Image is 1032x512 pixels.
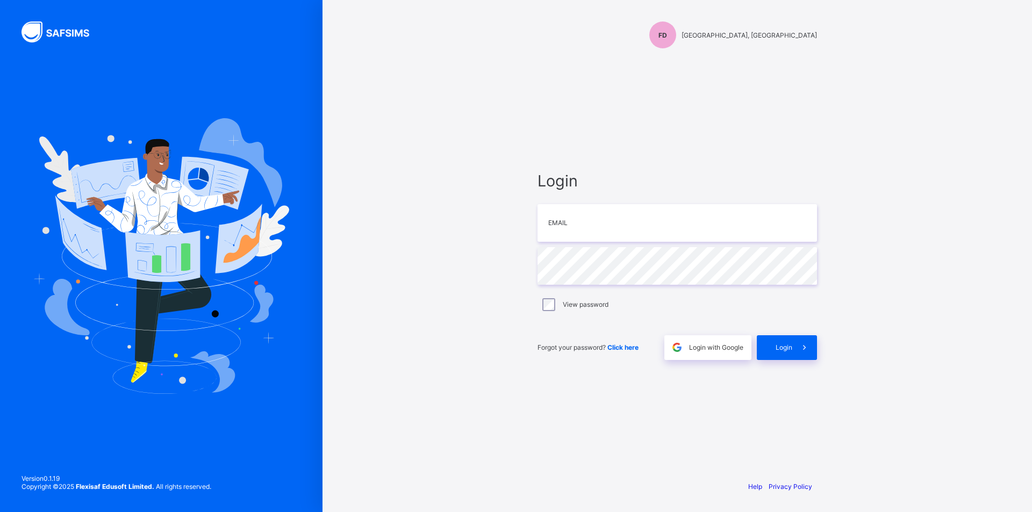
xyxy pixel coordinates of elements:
a: Help [748,482,762,491]
span: Copyright © 2025 All rights reserved. [21,482,211,491]
img: google.396cfc9801f0270233282035f929180a.svg [671,341,683,354]
span: Login [776,343,792,351]
span: Login with Google [689,343,743,351]
img: SAFSIMS Logo [21,21,102,42]
span: Login [537,171,817,190]
a: Privacy Policy [769,482,812,491]
a: Click here [607,343,639,351]
span: Version 0.1.19 [21,474,211,482]
label: View password [563,300,608,308]
img: Hero Image [33,118,289,393]
span: [GEOGRAPHIC_DATA], [GEOGRAPHIC_DATA] [682,31,817,39]
span: Forgot your password? [537,343,639,351]
strong: Flexisaf Edusoft Limited. [76,482,154,491]
span: FD [658,31,667,39]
